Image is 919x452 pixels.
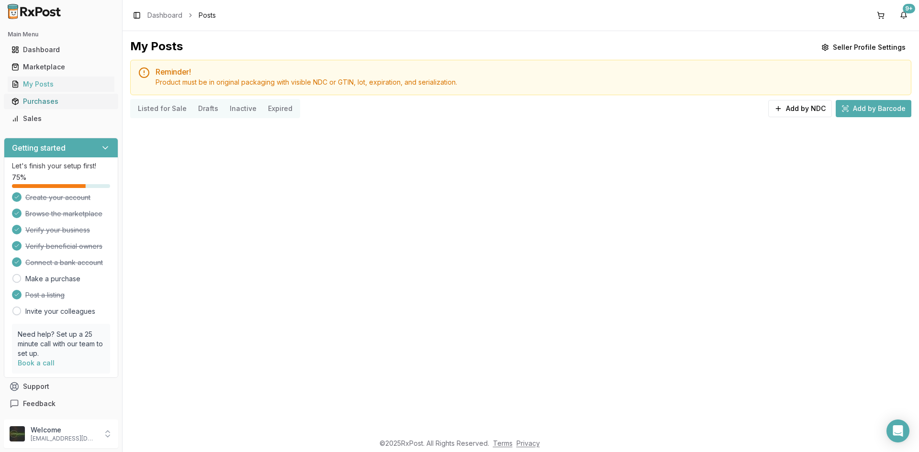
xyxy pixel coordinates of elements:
[11,97,111,106] div: Purchases
[18,359,55,367] a: Book a call
[903,4,915,13] div: 9+
[147,11,182,20] a: Dashboard
[4,378,118,395] button: Support
[25,274,80,284] a: Make a purchase
[4,111,118,126] button: Sales
[25,209,102,219] span: Browse the marketplace
[493,439,513,447] a: Terms
[25,258,103,267] span: Connect a bank account
[12,161,110,171] p: Let's finish your setup first!
[199,11,216,20] span: Posts
[262,101,298,116] button: Expired
[4,94,118,109] button: Purchases
[25,242,102,251] span: Verify beneficial owners
[11,114,111,123] div: Sales
[25,290,65,300] span: Post a listing
[192,101,224,116] button: Drafts
[23,399,56,408] span: Feedback
[31,435,97,442] p: [EMAIL_ADDRESS][DOMAIN_NAME]
[4,59,118,75] button: Marketplace
[11,45,111,55] div: Dashboard
[12,142,66,154] h3: Getting started
[8,110,114,127] a: Sales
[836,100,911,117] button: Add by Barcode
[816,39,911,56] button: Seller Profile Settings
[12,173,26,182] span: 75 %
[4,42,118,57] button: Dashboard
[156,68,903,76] h5: Reminder!
[11,62,111,72] div: Marketplace
[8,31,114,38] h2: Main Menu
[4,4,65,19] img: RxPost Logo
[25,225,90,235] span: Verify your business
[147,11,216,20] nav: breadcrumb
[886,419,909,442] div: Open Intercom Messenger
[11,79,111,89] div: My Posts
[896,8,911,23] button: 9+
[4,395,118,412] button: Feedback
[8,58,114,76] a: Marketplace
[10,426,25,441] img: User avatar
[132,101,192,116] button: Listed for Sale
[25,193,90,202] span: Create your account
[768,100,832,117] button: Add by NDC
[516,439,540,447] a: Privacy
[25,307,95,316] a: Invite your colleagues
[8,93,114,110] a: Purchases
[4,77,118,92] button: My Posts
[31,425,97,435] p: Welcome
[156,77,903,87] div: Product must be in original packaging with visible NDC or GTIN, lot, expiration, and serialization.
[18,330,104,358] p: Need help? Set up a 25 minute call with our team to set up.
[8,41,114,58] a: Dashboard
[224,101,262,116] button: Inactive
[8,76,114,93] a: My Posts
[130,39,183,56] div: My Posts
